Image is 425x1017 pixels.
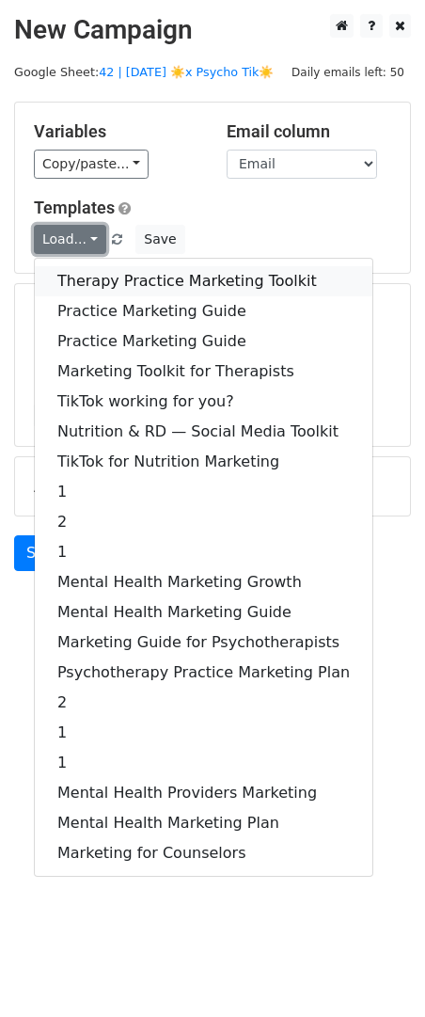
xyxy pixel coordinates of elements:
[35,838,372,868] a: Marketing for Counselors
[331,927,425,1017] iframe: Chat Widget
[227,121,391,142] h5: Email column
[35,688,372,718] a: 2
[35,597,372,628] a: Mental Health Marketing Guide
[35,537,372,567] a: 1
[35,718,372,748] a: 1
[35,296,372,326] a: Practice Marketing Guide
[34,198,115,217] a: Templates
[34,225,106,254] a: Load...
[35,387,372,417] a: TikTok working for you?
[35,808,372,838] a: Mental Health Marketing Plan
[285,65,411,79] a: Daily emails left: 50
[35,567,372,597] a: Mental Health Marketing Growth
[285,62,411,83] span: Daily emails left: 50
[35,507,372,537] a: 2
[35,748,372,778] a: 1
[35,266,372,296] a: Therapy Practice Marketing Toolkit
[35,417,372,447] a: Nutrition & RD — Social Media Toolkit
[135,225,184,254] button: Save
[35,326,372,357] a: Practice Marketing Guide
[35,357,372,387] a: Marketing Toolkit for Therapists
[35,477,372,507] a: 1
[14,65,275,79] small: Google Sheet:
[35,778,372,808] a: Mental Health Providers Marketing
[14,535,76,571] a: Send
[99,65,274,79] a: 42 | [DATE] ☀️x Psycho Tik☀️
[35,658,372,688] a: Psychotherapy Practice Marketing Plan
[34,121,198,142] h5: Variables
[35,628,372,658] a: Marketing Guide for Psychotherapists
[34,150,149,179] a: Copy/paste...
[14,14,411,46] h2: New Campaign
[35,447,372,477] a: TikTok for Nutrition Marketing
